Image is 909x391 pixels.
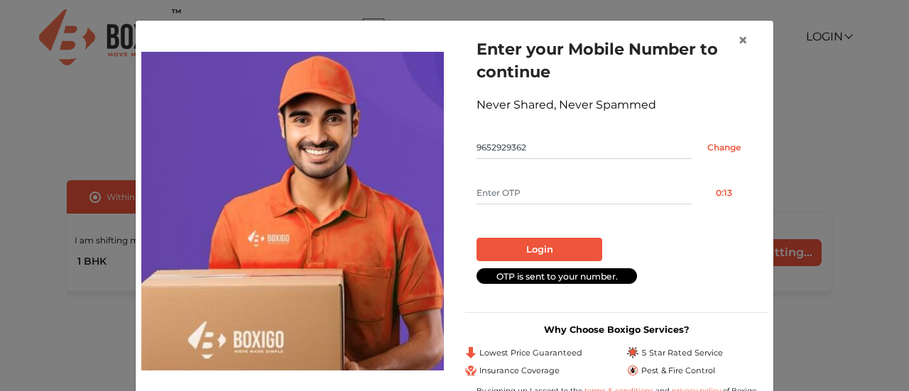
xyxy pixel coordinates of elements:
[726,21,759,60] button: Close
[692,182,756,204] button: 0:13
[738,30,748,50] span: ×
[692,136,756,159] input: Change
[477,136,692,159] input: Mobile No
[477,268,637,285] div: OTP is sent to your number.
[477,97,756,114] div: Never Shared, Never Spammed
[477,182,692,204] input: Enter OTP
[141,52,444,370] img: relocation-img
[479,347,582,359] span: Lowest Price Guaranteed
[477,38,756,83] h1: Enter your Mobile Number to continue
[479,365,560,377] span: Insurance Coverage
[641,365,715,377] span: Pest & Fire Control
[477,238,602,262] button: Login
[465,324,768,335] h3: Why Choose Boxigo Services?
[641,347,723,359] span: 5 Star Rated Service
